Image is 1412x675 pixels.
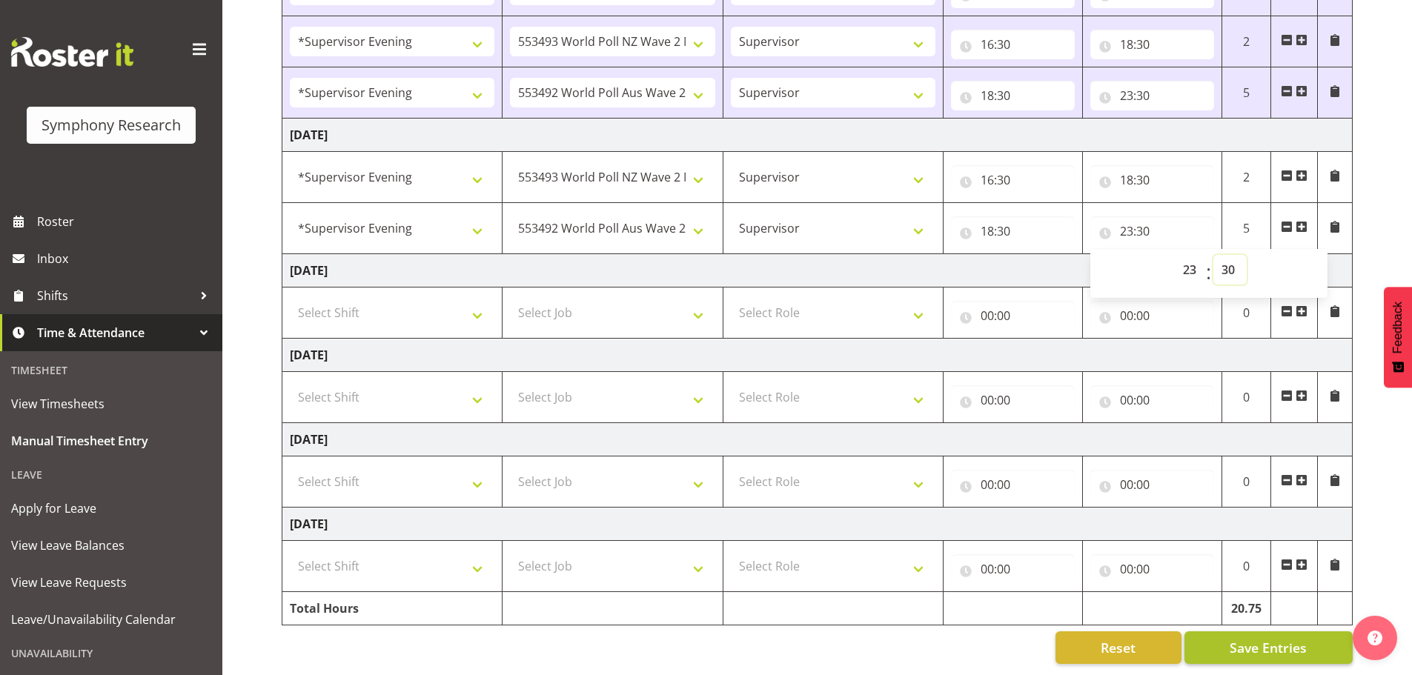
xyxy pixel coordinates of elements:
span: Feedback [1391,302,1405,353]
span: Reset [1101,638,1136,657]
td: [DATE] [282,254,1353,287]
input: Click to select... [1090,470,1214,499]
img: help-xxl-2.png [1368,631,1382,645]
input: Click to select... [951,301,1075,330]
td: 5 [1222,203,1271,254]
span: : [1206,255,1211,292]
input: Click to select... [951,81,1075,110]
input: Click to select... [951,216,1075,246]
button: Save Entries [1184,631,1353,664]
div: Symphony Research [42,114,181,136]
td: [DATE] [282,119,1353,152]
td: 2 [1222,16,1271,67]
span: View Leave Requests [11,571,211,593]
a: View Leave Requests [4,564,219,601]
td: 5 [1222,67,1271,119]
span: Save Entries [1230,638,1307,657]
td: 2 [1222,152,1271,203]
input: Click to select... [951,165,1075,195]
span: View Leave Balances [11,534,211,556]
input: Click to select... [951,30,1075,59]
td: 20.75 [1222,592,1271,625]
button: Reset [1055,631,1181,664]
input: Click to select... [951,554,1075,584]
img: Rosterit website logo [11,37,133,67]
input: Click to select... [1090,165,1214,195]
td: 0 [1222,372,1271,423]
input: Click to select... [1090,301,1214,330]
button: Feedback - Show survey [1384,287,1412,388]
input: Click to select... [951,385,1075,415]
span: Manual Timesheet Entry [11,430,211,452]
div: Timesheet [4,355,219,385]
a: Manual Timesheet Entry [4,422,219,459]
input: Click to select... [1090,385,1214,415]
td: [DATE] [282,339,1353,372]
td: [DATE] [282,423,1353,456]
input: Click to select... [1090,554,1214,584]
span: Roster [37,210,215,233]
span: Shifts [37,285,193,307]
a: Leave/Unavailability Calendar [4,601,219,638]
td: Total Hours [282,592,503,625]
a: View Leave Balances [4,527,219,564]
td: 0 [1222,456,1271,508]
input: Click to select... [1090,81,1214,110]
div: Leave [4,459,219,490]
span: Apply for Leave [11,497,211,519]
span: View Timesheets [11,393,211,415]
td: [DATE] [282,508,1353,541]
input: Click to select... [1090,30,1214,59]
span: Leave/Unavailability Calendar [11,608,211,631]
td: 0 [1222,287,1271,339]
td: 0 [1222,541,1271,592]
span: Inbox [37,247,215,270]
input: Click to select... [951,470,1075,499]
div: Unavailability [4,638,219,668]
span: Time & Attendance [37,322,193,344]
a: Apply for Leave [4,490,219,527]
input: Click to select... [1090,216,1214,246]
a: View Timesheets [4,385,219,422]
